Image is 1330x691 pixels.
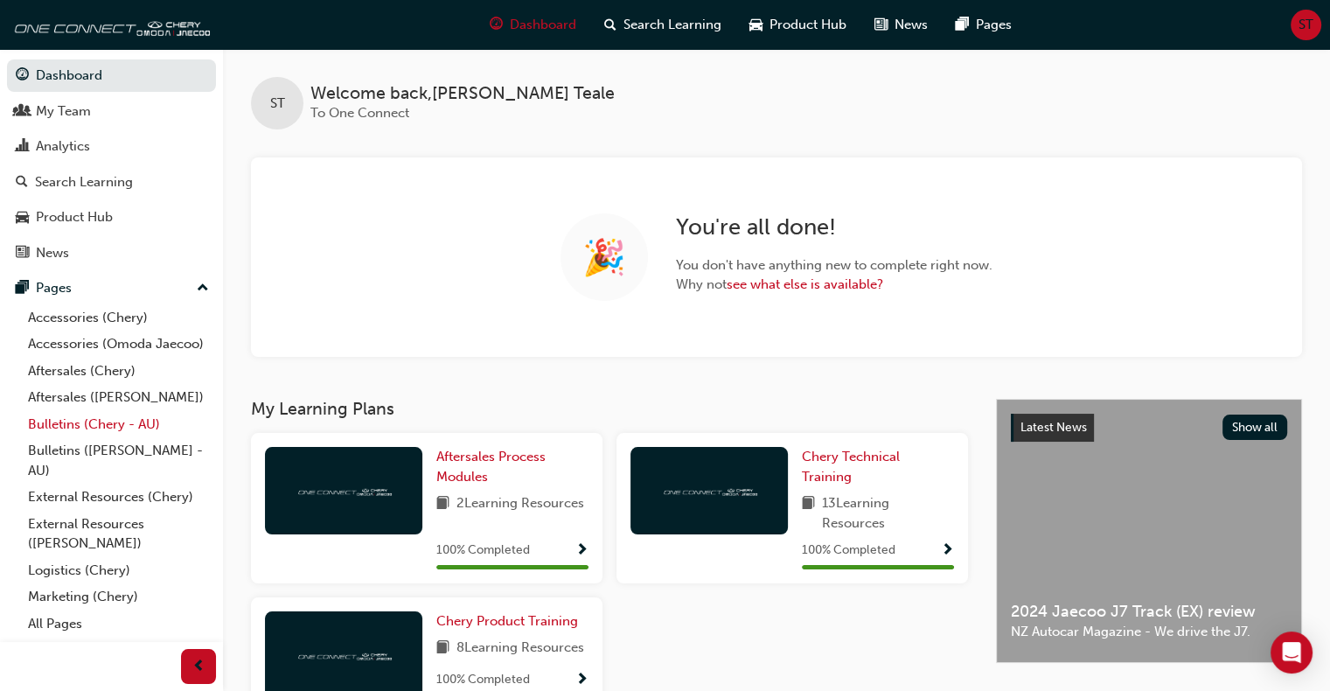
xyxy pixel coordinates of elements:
[16,210,29,226] span: car-icon
[21,437,216,484] a: Bulletins ([PERSON_NAME] - AU)
[1222,415,1288,440] button: Show all
[16,281,29,297] span: pages-icon
[590,7,735,43] a: search-iconSearch Learning
[7,56,216,272] button: DashboardMy TeamAnalyticsSearch LearningProduct HubNews
[436,493,449,515] span: book-icon
[822,493,954,533] span: 13 Learning Resources
[941,540,954,562] button: Show Progress
[436,447,588,486] a: Aftersales Process Modules
[21,557,216,584] a: Logistics (Chery)
[7,237,216,269] a: News
[7,166,216,199] a: Search Learning
[575,673,588,688] span: Show Progress
[16,104,29,120] span: people-icon
[1271,632,1313,674] div: Open Intercom Messenger
[16,139,29,155] span: chart-icon
[197,277,209,300] span: up-icon
[7,130,216,163] a: Analytics
[676,275,992,295] span: Why not
[941,543,954,559] span: Show Progress
[296,646,392,663] img: oneconnect
[251,399,968,419] h3: My Learning Plans
[490,14,503,36] span: guage-icon
[36,207,113,227] div: Product Hub
[860,7,942,43] a: news-iconNews
[976,15,1012,35] span: Pages
[727,276,883,292] a: see what else is available?
[7,201,216,234] a: Product Hub
[21,331,216,358] a: Accessories (Omoda Jaecoo)
[36,101,91,122] div: My Team
[310,105,409,121] span: To One Connect
[310,84,615,104] span: Welcome back , [PERSON_NAME] Teale
[476,7,590,43] a: guage-iconDashboard
[21,611,216,638] a: All Pages
[21,384,216,411] a: Aftersales ([PERSON_NAME])
[436,449,546,485] span: Aftersales Process Modules
[604,14,616,36] span: search-icon
[769,15,846,35] span: Product Hub
[895,15,928,35] span: News
[996,399,1302,663] a: Latest NewsShow all2024 Jaecoo J7 Track (EX) reviewNZ Autocar Magazine - We drive the J7.
[1020,420,1087,435] span: Latest News
[802,447,954,486] a: Chery Technical Training
[802,493,815,533] span: book-icon
[436,638,449,660] span: book-icon
[7,95,216,128] a: My Team
[436,613,578,629] span: Chery Product Training
[16,68,29,84] span: guage-icon
[270,94,285,114] span: ST
[956,14,969,36] span: pages-icon
[21,484,216,511] a: External Resources (Chery)
[749,14,762,36] span: car-icon
[16,175,28,191] span: search-icon
[35,172,133,192] div: Search Learning
[676,255,992,276] span: You don ' t have anything new to complete right now.
[874,14,888,36] span: news-icon
[1299,15,1313,35] span: ST
[582,248,626,268] span: 🎉
[16,246,29,262] span: news-icon
[9,7,210,42] img: oneconnect
[436,541,530,561] span: 100 % Completed
[1011,622,1287,642] span: NZ Autocar Magazine - We drive the J7.
[36,278,72,298] div: Pages
[36,243,69,263] div: News
[7,59,216,92] a: Dashboard
[802,541,895,561] span: 100 % Completed
[436,611,585,632] a: Chery Product Training
[1011,414,1287,442] a: Latest NewsShow all
[575,669,588,691] button: Show Progress
[802,449,900,485] span: Chery Technical Training
[575,543,588,559] span: Show Progress
[7,272,216,304] button: Pages
[942,7,1026,43] a: pages-iconPages
[21,358,216,385] a: Aftersales (Chery)
[623,15,721,35] span: Search Learning
[21,583,216,611] a: Marketing (Chery)
[510,15,576,35] span: Dashboard
[735,7,860,43] a: car-iconProduct Hub
[676,213,992,241] h2: You ' re all done!
[21,304,216,332] a: Accessories (Chery)
[456,638,584,660] span: 8 Learning Resources
[296,482,392,499] img: oneconnect
[661,482,757,499] img: oneconnect
[36,136,90,157] div: Analytics
[436,670,530,690] span: 100 % Completed
[21,411,216,438] a: Bulletins (Chery - AU)
[1291,10,1321,40] button: ST
[456,493,584,515] span: 2 Learning Resources
[575,540,588,562] button: Show Progress
[192,656,205,678] span: prev-icon
[21,511,216,557] a: External Resources ([PERSON_NAME])
[1011,602,1287,622] span: 2024 Jaecoo J7 Track (EX) review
